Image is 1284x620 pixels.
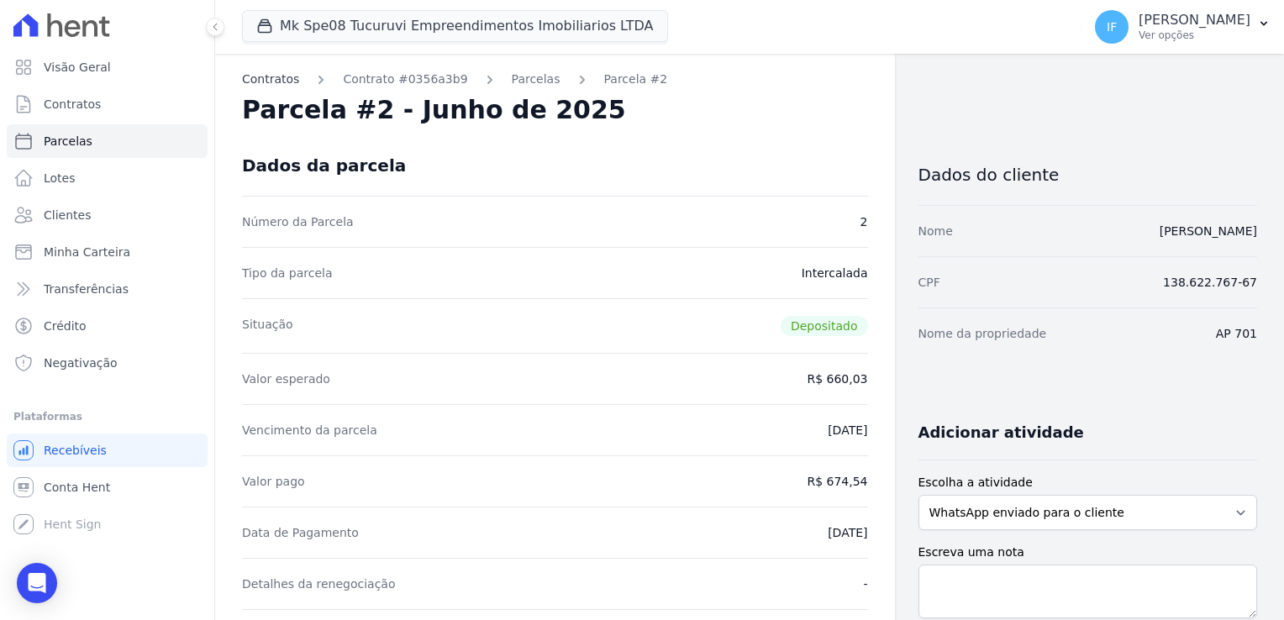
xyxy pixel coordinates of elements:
span: Visão Geral [44,59,111,76]
dt: Detalhes da renegociação [242,575,396,592]
span: Recebíveis [44,442,107,459]
dd: [DATE] [828,524,867,541]
a: Clientes [7,198,208,232]
div: Plataformas [13,407,201,427]
dt: CPF [918,274,940,291]
dd: - [863,575,867,592]
dd: R$ 660,03 [807,370,867,387]
a: [PERSON_NAME] [1160,224,1257,238]
dd: Intercalada [802,265,868,281]
span: Clientes [44,207,91,223]
dd: AP 701 [1216,325,1257,342]
label: Escreva uma nota [918,544,1258,561]
p: [PERSON_NAME] [1139,12,1250,29]
dt: Nome da propriedade [918,325,1047,342]
span: Negativação [44,355,118,371]
span: Minha Carteira [44,244,130,260]
a: Crédito [7,309,208,343]
nav: Breadcrumb [242,71,868,88]
h3: Adicionar atividade [918,423,1084,443]
div: Open Intercom Messenger [17,563,57,603]
a: Parcelas [7,124,208,158]
label: Escolha a atividade [918,474,1258,491]
dt: Vencimento da parcela [242,422,377,439]
a: Visão Geral [7,50,208,84]
span: Lotes [44,170,76,187]
dt: Valor esperado [242,370,330,387]
span: Depositado [781,316,868,336]
span: Transferências [44,281,129,297]
span: Conta Hent [44,479,110,496]
a: Conta Hent [7,470,208,504]
a: Contrato #0356a3b9 [343,71,467,88]
h2: Parcela #2 - Junho de 2025 [242,95,626,125]
a: Recebíveis [7,433,208,467]
button: Mk Spe08 Tucuruvi Empreendimentos Imobiliarios LTDA [242,10,668,42]
dt: Situação [242,316,293,336]
dt: Data de Pagamento [242,524,359,541]
a: Negativação [7,346,208,380]
div: Dados da parcela [242,155,406,176]
dt: Valor pago [242,473,305,490]
p: Ver opções [1139,29,1250,42]
dd: 138.622.767-67 [1163,274,1257,291]
dd: [DATE] [828,422,867,439]
button: IF [PERSON_NAME] Ver opções [1081,3,1284,50]
span: Contratos [44,96,101,113]
a: Minha Carteira [7,235,208,269]
a: Transferências [7,272,208,306]
dd: R$ 674,54 [807,473,867,490]
dt: Tipo da parcela [242,265,333,281]
h3: Dados do cliente [918,165,1258,185]
a: Parcelas [512,71,560,88]
span: Crédito [44,318,87,334]
span: Parcelas [44,133,92,150]
dd: 2 [860,213,868,230]
dt: Nome [918,223,953,239]
span: IF [1107,21,1117,33]
a: Parcela #2 [604,71,668,88]
a: Lotes [7,161,208,195]
a: Contratos [242,71,299,88]
a: Contratos [7,87,208,121]
dt: Número da Parcela [242,213,354,230]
